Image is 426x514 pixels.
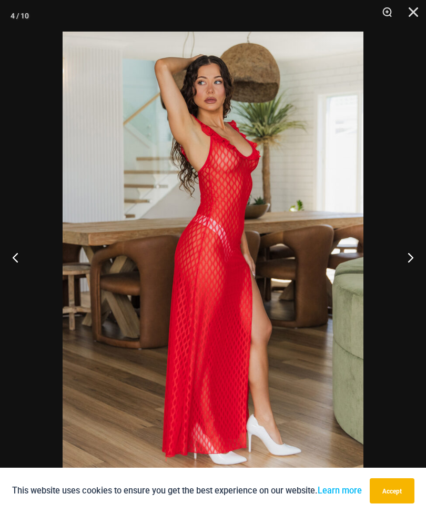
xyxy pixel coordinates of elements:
p: This website uses cookies to ensure you get the best experience on our website. [12,483,362,498]
div: 4 / 10 [11,8,29,24]
button: Accept [370,478,414,503]
a: Learn more [318,486,362,496]
button: Next [387,231,426,284]
img: Sometimes Red 587 Dress 05 [63,32,363,482]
